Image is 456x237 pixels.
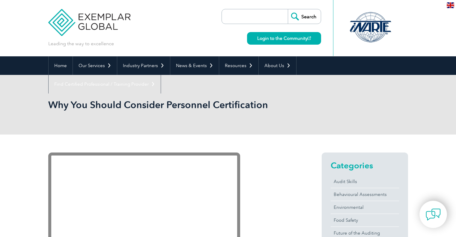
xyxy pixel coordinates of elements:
a: Login to the Community [247,32,321,45]
a: Behavioural Assessments [331,188,399,201]
a: Resources [219,56,258,75]
a: Industry Partners [117,56,170,75]
img: open_square.png [308,37,311,40]
p: Leading the way to excellence [48,40,114,47]
a: Environmental [331,201,399,214]
a: Home [49,56,73,75]
input: Search [288,9,321,24]
img: contact-chat.png [426,207,441,222]
a: Our Services [73,56,117,75]
img: en [447,2,454,8]
h2: Categories [331,161,399,170]
a: About Us [259,56,296,75]
a: News & Events [170,56,219,75]
a: Food Safety [331,214,399,227]
h1: Why You Should Consider Personnel Certification [48,99,279,111]
a: Audit Skills [331,175,399,188]
a: Find Certified Professional / Training Provider [49,75,161,93]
